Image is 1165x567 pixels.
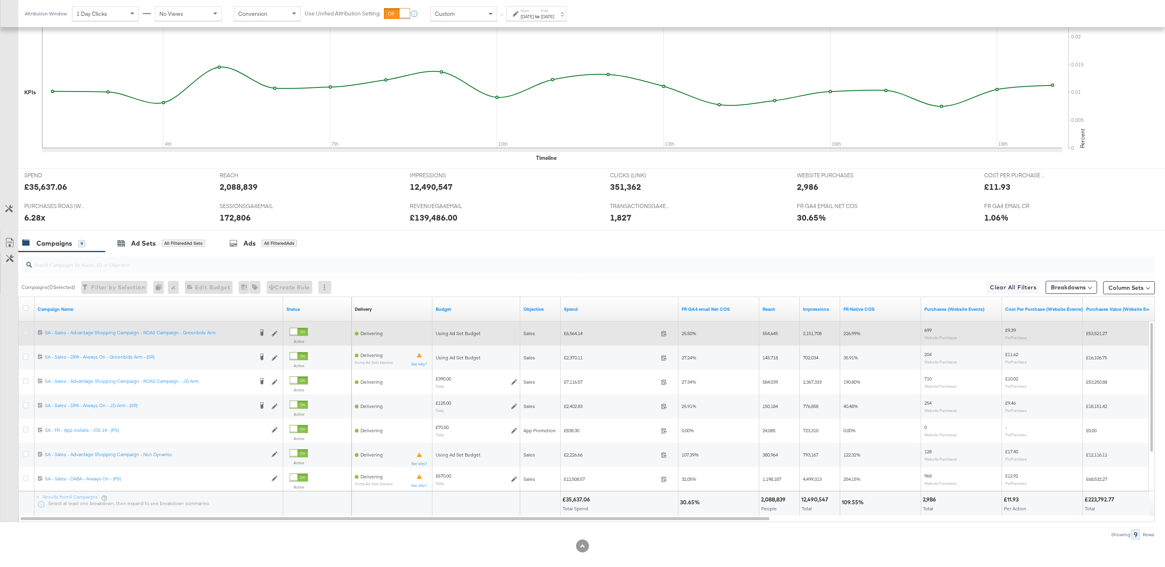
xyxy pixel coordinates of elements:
span: Delivering [360,427,383,433]
span: 226.99% [843,330,860,336]
div: Campaigns ( 0 Selected) [21,284,75,291]
div: Timeline [536,154,557,162]
span: 25.50% [682,330,696,336]
div: £11.93 [984,181,1010,193]
div: Using Ad Set Budget [436,452,517,458]
span: 128 [924,448,932,454]
span: 35.91% [843,355,858,361]
span: - [1005,424,1007,430]
span: TRANSACTIONSGA4EMAIL [610,202,671,210]
span: 710 [924,376,932,382]
span: 2,367,333 [803,379,822,385]
span: ↑ [498,14,506,17]
span: 968 [924,473,932,479]
div: £390.00 [436,376,451,382]
a: The total amount spent to date. [564,306,675,312]
div: £223,792.77 [1085,496,1116,503]
span: 107.39% [682,452,699,458]
span: REVENUEGA4EMAIL [410,202,470,210]
sub: Per Purchase [1005,432,1027,437]
a: SA - Sales - Advantage Shopping Campaign - ROAS Campaign - JD Arm [45,378,253,386]
span: Sales [523,452,535,458]
sub: Some Ad Sets Inactive [355,482,393,486]
a: The number of people your ad was served to. [763,306,796,312]
span: 702,034 [803,355,818,361]
div: 2,088,839 [220,181,258,193]
span: Sales [523,379,535,385]
div: SA - Sales - DPA - Always On - Greenbids Arm - (SR) [45,354,253,360]
span: Clear All Filters [990,282,1036,293]
button: Clear All Filters [987,281,1040,294]
a: SA - Sales - DPA - Always On - Greenbids Arm - (SR) [45,354,253,362]
span: 122.32% [843,452,860,458]
span: 1 Day Clicks [76,10,107,17]
span: 145,718 [763,355,778,361]
span: £0.00 [1086,427,1097,433]
a: The number of times a purchase was made tracked by your Custom Audience pixel on your website aft... [924,306,999,312]
div: £35,637.06 [562,496,593,503]
div: Attribution Window: [24,11,68,17]
a: SA - FR - App installs - iOS 14 - (PS) [45,427,267,434]
div: 351,362 [610,181,641,193]
span: £9.46 [1005,400,1016,406]
span: IMPRESSIONS [410,172,470,179]
span: £17.40 [1005,448,1018,454]
div: 6.28x [24,212,45,223]
div: £35,637.06 [24,181,67,193]
span: 190.80% [843,379,860,385]
span: FR GA4 EMAIL CR [984,202,1045,210]
span: £18,151.42 [1086,403,1107,409]
span: 32.05% [682,476,696,482]
span: 27.34% [682,379,696,385]
span: £9.39 [1005,327,1016,333]
div: 172,806 [220,212,251,223]
span: £12.92 [1005,473,1018,479]
span: REACH [220,172,280,179]
label: Active [290,363,308,368]
span: £16,106.75 [1086,355,1107,361]
span: 584,039 [763,379,778,385]
div: £139,486.00 [410,212,458,223]
div: 12,490,547 [801,496,830,503]
span: 793,167 [803,452,818,458]
span: Sales [523,330,535,336]
span: 25.91% [682,403,696,409]
span: 150,184 [763,403,778,409]
span: 776,858 [803,403,818,409]
span: £7,116.57 [564,379,658,385]
sub: Website Purchases [924,457,957,461]
span: 27.24% [682,355,696,361]
span: £68,532.27 [1086,476,1107,482]
span: Total [923,505,933,512]
span: 2,151,708 [803,330,822,336]
span: Delivering [360,403,383,409]
span: 699 [924,327,932,333]
span: £53,521.27 [1086,330,1107,336]
div: 12,490,547 [410,181,453,193]
sub: Per Purchase [1005,481,1027,486]
sub: Website Purchases [924,335,957,340]
span: 1,198,187 [763,476,781,482]
a: SA - Sales - DABA - Always On - (PS) [45,476,267,482]
div: Showing: [1111,532,1131,537]
div: 9 [78,240,85,247]
div: KPIs [24,89,36,96]
div: SA - FR - App installs - iOS 14 - (PS) [45,427,267,433]
span: 554,645 [763,330,778,336]
span: £53,250.88 [1086,379,1107,385]
span: SPEND [24,172,85,179]
span: 0 [924,424,927,430]
div: 2,986 [923,496,938,503]
span: 380,964 [763,452,778,458]
span: Total Spend [563,505,588,512]
div: Using Ad Set Budget [436,355,517,361]
div: Ad Sets [131,239,156,248]
sub: Website Purchases [924,481,957,486]
div: Campaigns [36,239,72,248]
span: £12,508.57 [564,476,658,482]
span: App Promotion [523,427,556,433]
a: FR Native COS [843,306,918,312]
span: Delivering [360,474,383,480]
sub: Per Purchase [1005,335,1027,340]
sub: Some Ad Sets Inactive [355,360,393,365]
